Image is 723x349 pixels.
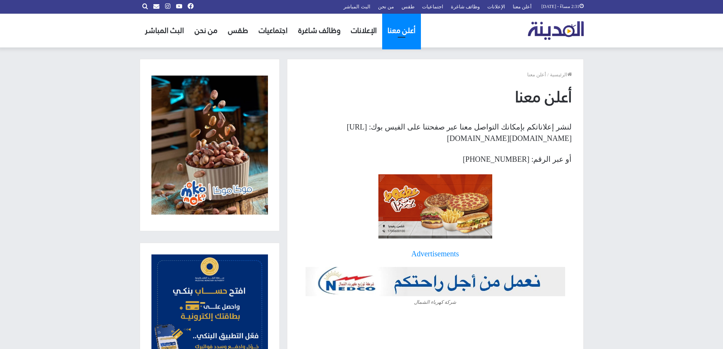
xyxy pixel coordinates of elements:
[550,72,572,77] a: الرئيسية
[254,14,293,47] a: اجتماعيات
[382,14,421,47] a: أعلن معنا
[306,296,565,306] figcaption: شركة كهرباء الشمال
[528,21,584,40] img: تلفزيون المدينة
[140,14,189,47] a: البث المباشر
[346,14,382,47] a: الإعلانات
[189,14,223,47] a: من نحن
[299,248,572,259] a: Advertisements
[299,121,572,144] p: لنشر إعلاناتكم بإمكانك التواصل معنا عبر صفحتنا على الفيس بوك: [URL][DOMAIN_NAME][DOMAIN_NAME]
[547,72,549,77] em: /
[299,86,572,108] h1: أعلن معنا
[293,14,346,47] a: وظائف شاغرة
[527,72,546,77] span: أعلن معنا
[223,14,254,47] a: طقس
[299,153,572,165] p: أو عبر الرقم: [PHONE_NUMBER]
[306,267,565,296] img: شركة كهرباء الشمال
